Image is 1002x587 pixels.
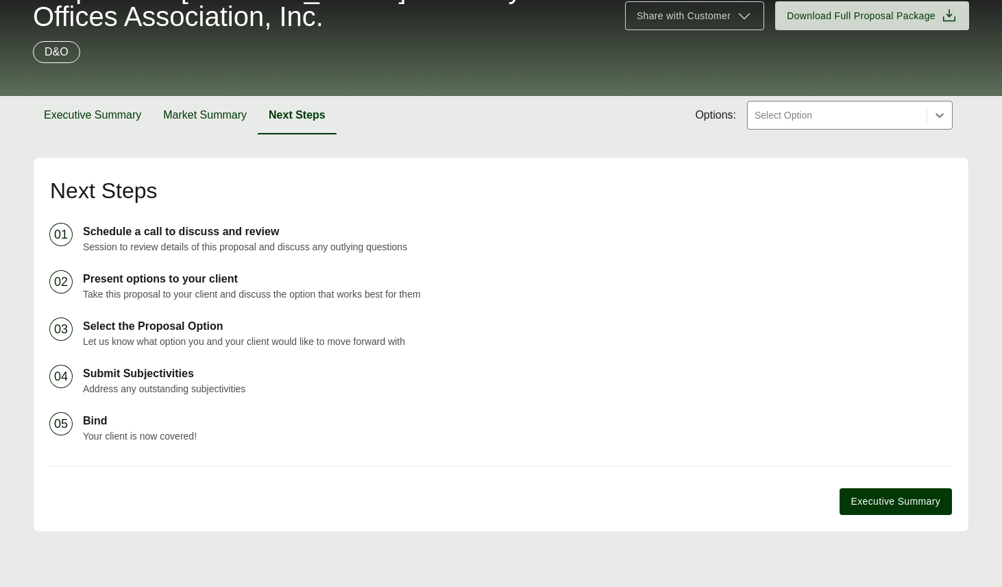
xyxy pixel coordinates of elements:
[83,413,952,429] p: Bind
[775,1,969,30] button: Download Full Proposal Package
[83,240,952,254] p: Session to review details of this proposal and discuss any outlying questions
[33,96,152,134] button: Executive Summary
[83,382,952,396] p: Address any outstanding subjectivities
[625,1,764,30] button: Share with Customer
[695,107,736,123] span: Options:
[83,287,952,302] p: Take this proposal to your client and discuss the option that works best for them
[83,429,952,444] p: Your client is now covered!
[50,180,952,202] h2: Next Steps
[45,44,69,60] p: D&O
[83,271,952,287] p: Present options to your client
[637,9,731,23] span: Share with Customer
[83,366,952,382] p: Submit Subjectivities
[83,335,952,349] p: Let us know what option you and your client would like to move forward with
[840,488,952,515] button: Executive Summary
[152,96,258,134] button: Market Summary
[83,318,952,335] p: Select the Proposal Option
[83,224,952,240] p: Schedule a call to discuss and review
[851,494,940,509] span: Executive Summary
[787,9,936,23] span: Download Full Proposal Package
[258,96,337,134] button: Next Steps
